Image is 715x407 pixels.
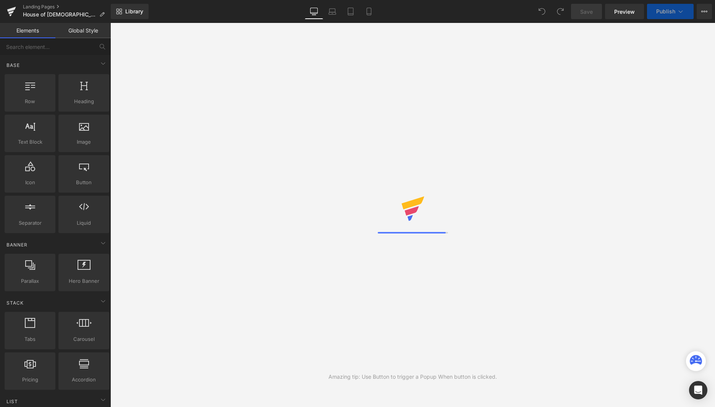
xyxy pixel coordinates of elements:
span: Row [7,97,53,105]
span: Icon [7,178,53,186]
a: Laptop [323,4,341,19]
span: Publish [656,8,675,15]
span: Separator [7,219,53,227]
span: Banner [6,241,28,248]
div: Open Intercom Messenger [689,381,707,399]
a: New Library [111,4,149,19]
span: Heading [61,97,107,105]
span: House of [DEMOGRAPHIC_DATA] [23,11,96,18]
span: Liquid [61,219,107,227]
span: Stack [6,299,24,306]
span: Accordion [61,376,107,384]
span: Save [580,8,593,16]
div: Amazing tip: Use Button to trigger a Popup When button is clicked. [328,373,497,381]
span: Library [125,8,143,15]
span: Image [61,138,107,146]
span: List [6,398,19,405]
span: Text Block [7,138,53,146]
a: Desktop [305,4,323,19]
button: Publish [647,4,694,19]
a: Preview [605,4,644,19]
span: Button [61,178,107,186]
span: Hero Banner [61,277,107,285]
a: Landing Pages [23,4,111,10]
span: Preview [614,8,635,16]
span: Parallax [7,277,53,285]
span: Tabs [7,335,53,343]
span: Pricing [7,376,53,384]
span: Carousel [61,335,107,343]
button: More [697,4,712,19]
a: Global Style [55,23,111,38]
a: Mobile [360,4,378,19]
span: Base [6,62,21,69]
button: Undo [534,4,550,19]
a: Tablet [341,4,360,19]
button: Redo [553,4,568,19]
